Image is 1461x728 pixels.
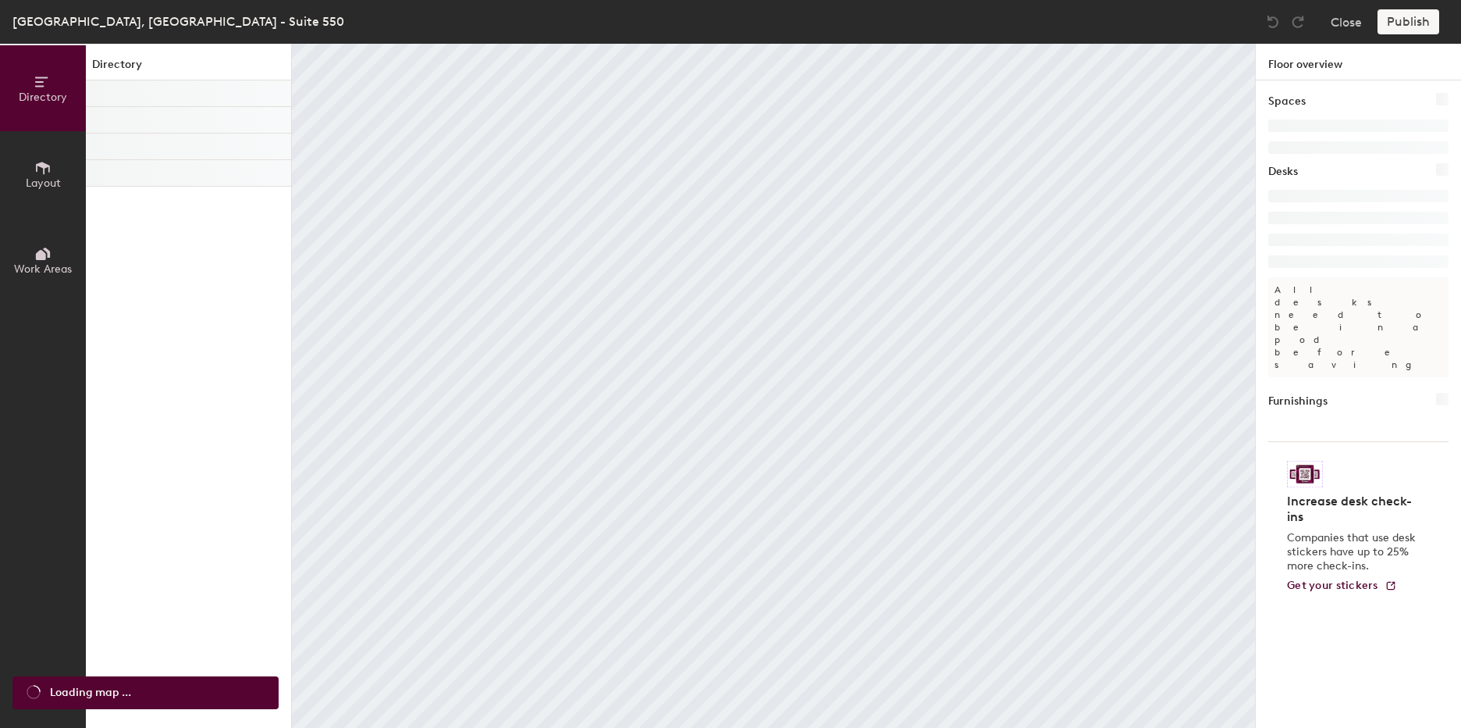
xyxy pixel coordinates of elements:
span: Get your stickers [1287,579,1378,592]
a: Get your stickers [1287,580,1397,593]
span: Directory [19,91,67,104]
h1: Furnishings [1268,393,1328,410]
canvas: Map [292,44,1255,728]
h1: Spaces [1268,93,1306,110]
img: Redo [1290,14,1306,30]
p: Companies that use desk stickers have up to 25% more check-ins. [1287,531,1420,573]
button: Close [1331,9,1362,34]
div: [GEOGRAPHIC_DATA], [GEOGRAPHIC_DATA] - Suite 550 [12,12,344,31]
img: Sticker logo [1287,461,1323,487]
h4: Increase desk check-ins [1287,494,1420,525]
span: Loading map ... [50,684,131,701]
h1: Floor overview [1256,44,1461,80]
h1: Directory [86,56,291,80]
h1: Desks [1268,163,1298,180]
p: All desks need to be in a pod before saving [1268,277,1449,377]
img: Undo [1265,14,1281,30]
span: Work Areas [14,262,72,276]
span: Layout [26,177,61,190]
